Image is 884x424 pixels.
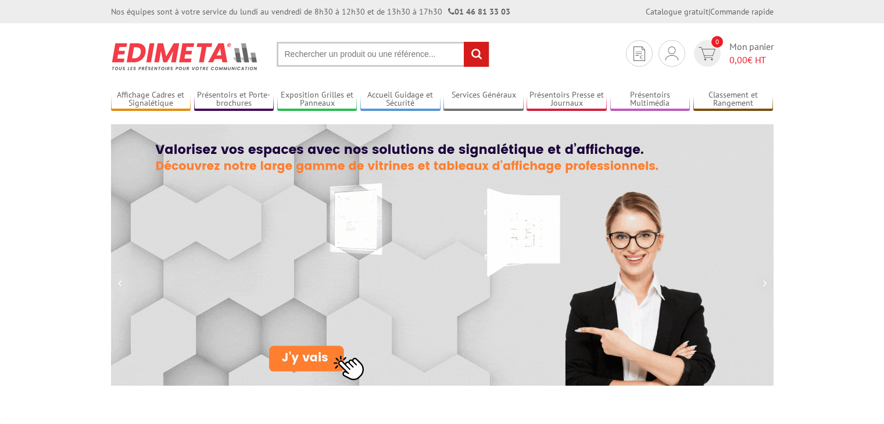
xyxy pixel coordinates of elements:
[111,6,510,17] div: Nos équipes sont à votre service du lundi au vendredi de 8h30 à 12h30 et de 13h30 à 17h30
[277,42,489,67] input: Rechercher un produit ou une référence...
[448,6,510,17] strong: 01 46 81 33 03
[111,90,191,109] a: Affichage Cadres et Signalétique
[194,90,274,109] a: Présentoirs et Porte-brochures
[277,90,357,109] a: Exposition Grilles et Panneaux
[527,90,607,109] a: Présentoirs Presse et Journaux
[646,6,708,17] a: Catalogue gratuit
[710,6,774,17] a: Commande rapide
[464,42,489,67] input: rechercher
[729,40,774,67] span: Mon panier
[443,90,524,109] a: Services Généraux
[646,6,774,17] div: |
[729,53,774,67] span: € HT
[634,46,645,61] img: devis rapide
[111,35,259,78] img: Présentoir, panneau, stand - Edimeta - PLV, affichage, mobilier bureau, entreprise
[729,54,747,66] span: 0,00
[360,90,441,109] a: Accueil Guidage et Sécurité
[699,47,715,60] img: devis rapide
[691,40,774,67] a: devis rapide 0 Mon panier 0,00€ HT
[693,90,774,109] a: Classement et Rangement
[665,46,678,60] img: devis rapide
[610,90,690,109] a: Présentoirs Multimédia
[711,36,723,48] span: 0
